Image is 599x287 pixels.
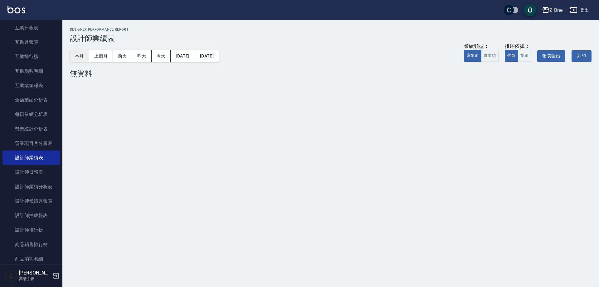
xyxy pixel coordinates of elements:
a: 互助排行榜 [2,49,60,64]
a: 互助月報表 [2,35,60,49]
a: 商品消耗明細 [2,252,60,266]
a: 設計師日報表 [2,165,60,179]
a: 全店業績分析表 [2,93,60,107]
a: 商品銷售排行榜 [2,237,60,252]
img: Logo [7,6,25,13]
h3: 設計師業績表 [70,34,592,43]
button: 虛業績 [464,50,481,62]
button: 前天 [113,50,132,62]
p: 高階主管 [19,276,51,282]
button: 上個月 [89,50,113,62]
a: 設計師業績分析表 [2,180,60,194]
a: 營業項目月分析表 [2,136,60,151]
button: 本月 [70,50,89,62]
a: 設計師抽成報表 [2,208,60,223]
button: 昨天 [132,50,152,62]
div: Z One [549,6,562,14]
img: Person [5,270,17,282]
button: [DATE] [195,50,219,62]
h5: [PERSON_NAME] [19,270,51,276]
button: [DATE] [171,50,195,62]
button: 業績 [518,50,531,62]
button: save [524,4,536,16]
a: 互助點數明細 [2,64,60,78]
button: 列印 [572,50,592,62]
div: 業績類型： [464,43,499,50]
a: 設計師業績月報表 [2,194,60,208]
div: 無資料 [70,69,592,78]
a: 互助業績報表 [2,78,60,93]
a: 互助日報表 [2,21,60,35]
button: Z One [539,4,565,17]
button: 報表匯出 [537,50,565,62]
button: 實業績 [481,50,499,62]
button: 登出 [567,4,592,16]
button: 代號 [505,50,518,62]
a: 營業統計分析表 [2,122,60,136]
a: 設計師業績表 [2,151,60,165]
div: 排序依據： [505,43,531,50]
a: 設計師排行榜 [2,223,60,237]
button: 今天 [152,50,171,62]
h2: Designer Performance Report [70,27,592,32]
a: 每日業績分析表 [2,107,60,121]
